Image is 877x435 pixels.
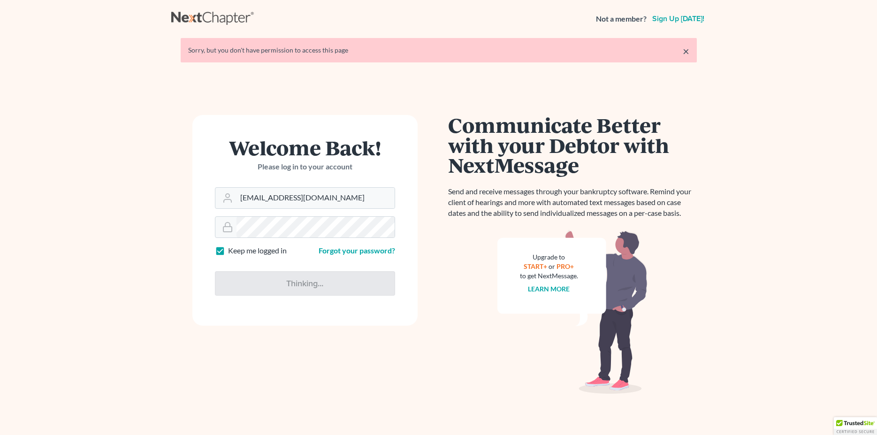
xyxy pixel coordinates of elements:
h1: Communicate Better with your Debtor with NextMessage [448,115,697,175]
div: to get NextMessage. [520,271,578,281]
p: Send and receive messages through your bankruptcy software. Remind your client of hearings and mo... [448,186,697,219]
p: Please log in to your account [215,161,395,172]
div: Sorry, but you don't have permission to access this page [188,46,689,55]
span: or [549,262,555,270]
h1: Welcome Back! [215,137,395,158]
strong: Not a member? [596,14,647,24]
img: nextmessage_bg-59042aed3d76b12b5cd301f8e5b87938c9018125f34e5fa2b7a6b67550977c72.svg [497,230,648,394]
div: TrustedSite Certified [834,417,877,435]
input: Email Address [236,188,395,208]
a: Learn more [528,285,570,293]
a: START+ [524,262,547,270]
input: Thinking... [215,271,395,296]
div: Upgrade to [520,252,578,262]
a: × [683,46,689,57]
a: Sign up [DATE]! [650,15,706,23]
label: Keep me logged in [228,245,287,256]
a: Forgot your password? [319,246,395,255]
a: PRO+ [557,262,574,270]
